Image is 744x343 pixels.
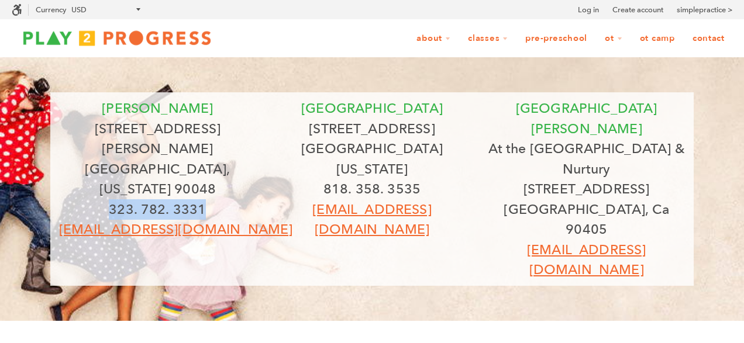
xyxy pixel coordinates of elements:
[59,159,256,199] p: [GEOGRAPHIC_DATA], [US_STATE] 90048
[597,27,630,50] a: OT
[527,241,646,278] a: [EMAIL_ADDRESS][DOMAIN_NAME]
[312,201,431,238] a: [EMAIL_ADDRESS][DOMAIN_NAME]
[59,221,292,237] a: [EMAIL_ADDRESS][DOMAIN_NAME]
[518,27,595,50] a: Pre-Preschool
[460,27,515,50] a: Classes
[685,27,732,50] a: Contact
[632,27,683,50] a: OT Camp
[488,179,685,199] p: [STREET_ADDRESS]
[488,199,685,240] p: [GEOGRAPHIC_DATA], Ca 90405
[36,5,66,14] label: Currency
[409,27,458,50] a: About
[516,100,657,137] font: [GEOGRAPHIC_DATA][PERSON_NAME]
[274,138,471,179] p: [GEOGRAPHIC_DATA][US_STATE]
[301,100,443,116] span: [GEOGRAPHIC_DATA]
[488,138,685,179] p: At the [GEOGRAPHIC_DATA] & Nurtury
[59,199,256,220] p: 323. 782. 3331
[274,179,471,199] p: 818. 358. 3535
[102,100,213,116] font: [PERSON_NAME]
[612,4,663,16] a: Create account
[677,4,732,16] a: simplepractice >
[274,119,471,139] p: [STREET_ADDRESS]
[12,26,222,50] img: Play2Progress logo
[578,4,599,16] a: Log in
[59,119,256,159] p: [STREET_ADDRESS][PERSON_NAME]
